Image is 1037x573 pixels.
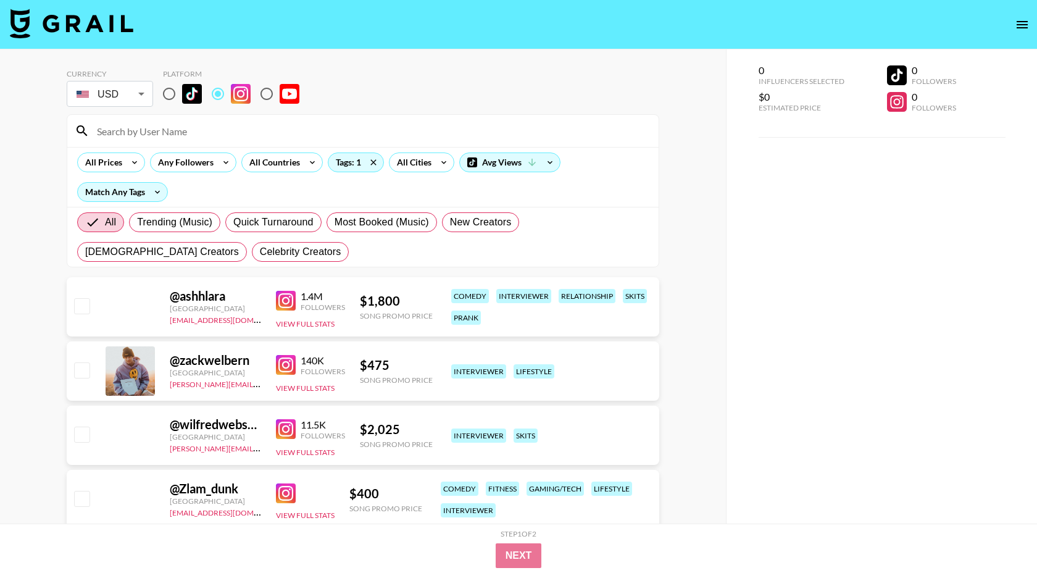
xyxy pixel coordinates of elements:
div: Song Promo Price [360,311,433,320]
div: Match Any Tags [78,183,167,201]
button: View Full Stats [276,511,335,520]
a: [PERSON_NAME][EMAIL_ADDRESS][DOMAIN_NAME] [170,377,352,389]
button: open drawer [1010,12,1035,37]
button: View Full Stats [276,319,335,328]
a: [EMAIL_ADDRESS][DOMAIN_NAME] [170,506,294,517]
div: [GEOGRAPHIC_DATA] [170,304,261,313]
div: Followers [301,431,345,440]
div: $0 [759,91,844,103]
div: 0 [912,64,956,77]
img: TikTok [182,84,202,104]
div: comedy [441,482,478,496]
div: prank [451,311,481,325]
div: $ 400 [349,486,422,501]
div: interviewer [451,364,506,379]
div: Followers [301,367,345,376]
div: relationship [559,289,615,303]
div: Song Promo Price [360,375,433,385]
div: 0 [912,91,956,103]
div: $ 1,800 [360,293,433,309]
span: Celebrity Creators [260,245,341,259]
span: New Creators [450,215,512,230]
div: USD [69,83,151,105]
div: skits [623,289,647,303]
span: Most Booked (Music) [335,215,429,230]
div: gaming/tech [527,482,584,496]
div: Tags: 1 [328,153,383,172]
div: 0 [759,64,844,77]
div: @ zackwelbern [170,353,261,368]
div: [GEOGRAPHIC_DATA] [170,368,261,377]
img: Instagram [276,355,296,375]
div: fitness [486,482,519,496]
div: All Countries [242,153,302,172]
span: [DEMOGRAPHIC_DATA] Creators [85,245,239,259]
input: Search by User Name [90,121,651,141]
img: Instagram [276,419,296,439]
div: @ Zlam_dunk [170,481,261,496]
img: Instagram [276,483,296,503]
div: lifestyle [514,364,554,379]
div: interviewer [451,429,506,443]
div: Step 1 of 2 [501,529,536,538]
div: 1.4M [301,290,345,303]
div: Avg Views [460,153,560,172]
div: interviewer [496,289,551,303]
span: Trending (Music) [137,215,212,230]
div: [GEOGRAPHIC_DATA] [170,432,261,441]
div: $ 2,025 [360,422,433,437]
div: interviewer [441,503,496,517]
div: Currency [67,69,153,78]
div: 140K [301,354,345,367]
div: All Prices [78,153,125,172]
div: Platform [163,69,309,78]
button: View Full Stats [276,383,335,393]
img: Instagram [276,291,296,311]
div: Followers [301,303,345,312]
button: Next [496,543,542,568]
button: View Full Stats [276,448,335,457]
div: $ 475 [360,358,433,373]
div: skits [514,429,538,443]
div: Any Followers [151,153,216,172]
div: 11.5K [301,419,345,431]
div: @ wilfredwebsterofficial [170,417,261,432]
div: Song Promo Price [360,440,433,449]
div: Influencers Selected [759,77,844,86]
iframe: Drift Widget Chat Controller [975,511,1022,558]
div: [GEOGRAPHIC_DATA] [170,496,261,506]
img: YouTube [280,84,299,104]
div: lifestyle [591,482,632,496]
a: [PERSON_NAME][EMAIL_ADDRESS][DOMAIN_NAME] [170,441,352,453]
span: All [105,215,116,230]
div: @ ashhlara [170,288,261,304]
img: Grail Talent [10,9,133,38]
div: Followers [912,103,956,112]
div: Song Promo Price [349,504,422,513]
div: All Cities [389,153,434,172]
a: [EMAIL_ADDRESS][DOMAIN_NAME] [170,313,294,325]
div: comedy [451,289,489,303]
img: Instagram [231,84,251,104]
span: Quick Turnaround [233,215,314,230]
div: Followers [912,77,956,86]
div: Estimated Price [759,103,844,112]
